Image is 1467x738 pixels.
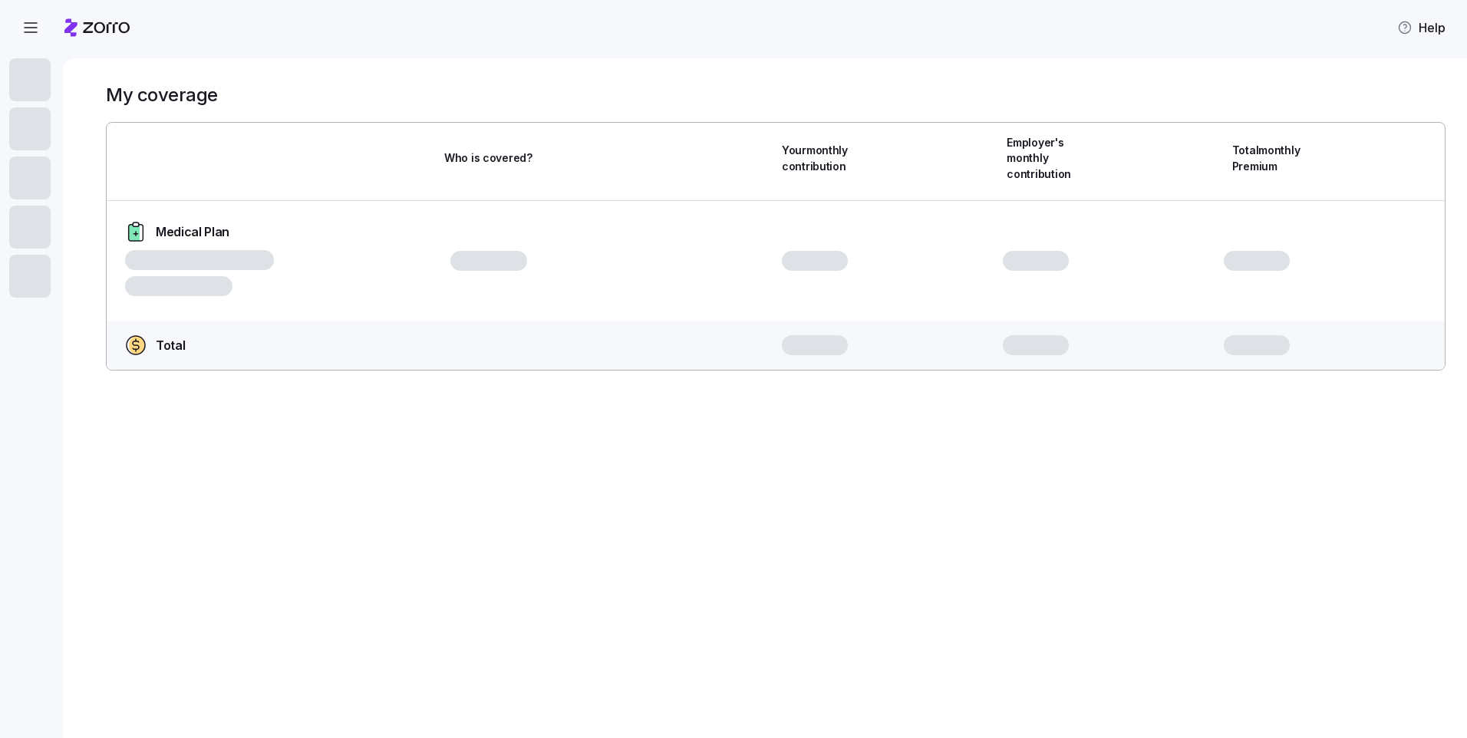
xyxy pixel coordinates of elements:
button: Help [1385,12,1458,43]
span: Employer's monthly contribution [1007,135,1107,182]
h1: My coverage [106,83,218,107]
span: Total monthly Premium [1232,143,1333,174]
span: Total [156,336,185,355]
span: Help [1397,18,1446,37]
span: Your monthly contribution [782,143,882,174]
span: Who is covered? [444,150,532,166]
span: Medical Plan [156,222,229,242]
